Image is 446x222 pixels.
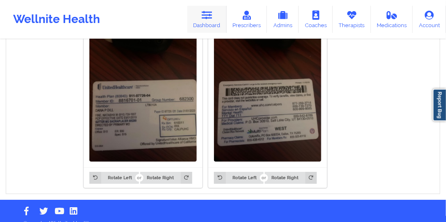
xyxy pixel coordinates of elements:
[267,6,299,33] a: Admins
[89,172,139,183] button: Rotate Left
[299,6,333,33] a: Coaches
[214,18,321,162] img: Dana Dill
[89,18,197,162] img: Dana Dill
[371,6,413,33] a: Medications
[333,6,371,33] a: Therapists
[140,172,192,183] button: Rotate Right
[187,6,227,33] a: Dashboard
[413,6,446,33] a: Account
[214,172,263,183] button: Rotate Left
[265,172,317,183] button: Rotate Right
[433,89,446,121] a: Report Bug
[227,6,267,33] a: Prescribers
